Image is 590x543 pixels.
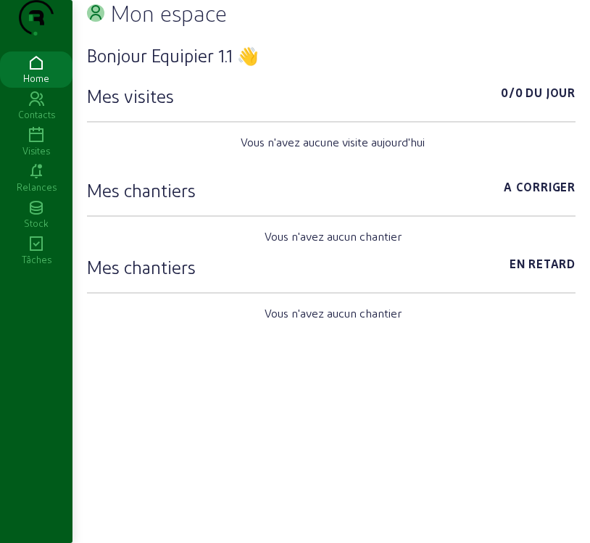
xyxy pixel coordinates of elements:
span: Vous n'avez aucun chantier [265,304,402,322]
h3: Bonjour Equipier 1.1 👋 [87,43,576,67]
span: Vous n'avez aucune visite aujourd'hui [241,133,425,151]
span: Vous n'avez aucun chantier [265,228,402,245]
span: A corriger [504,178,576,202]
h3: Mes chantiers [87,178,196,202]
h3: Mes visites [87,84,174,107]
span: En retard [510,255,576,278]
span: 0/0 [501,84,523,107]
h3: Mes chantiers [87,255,196,278]
span: Du jour [525,84,576,107]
